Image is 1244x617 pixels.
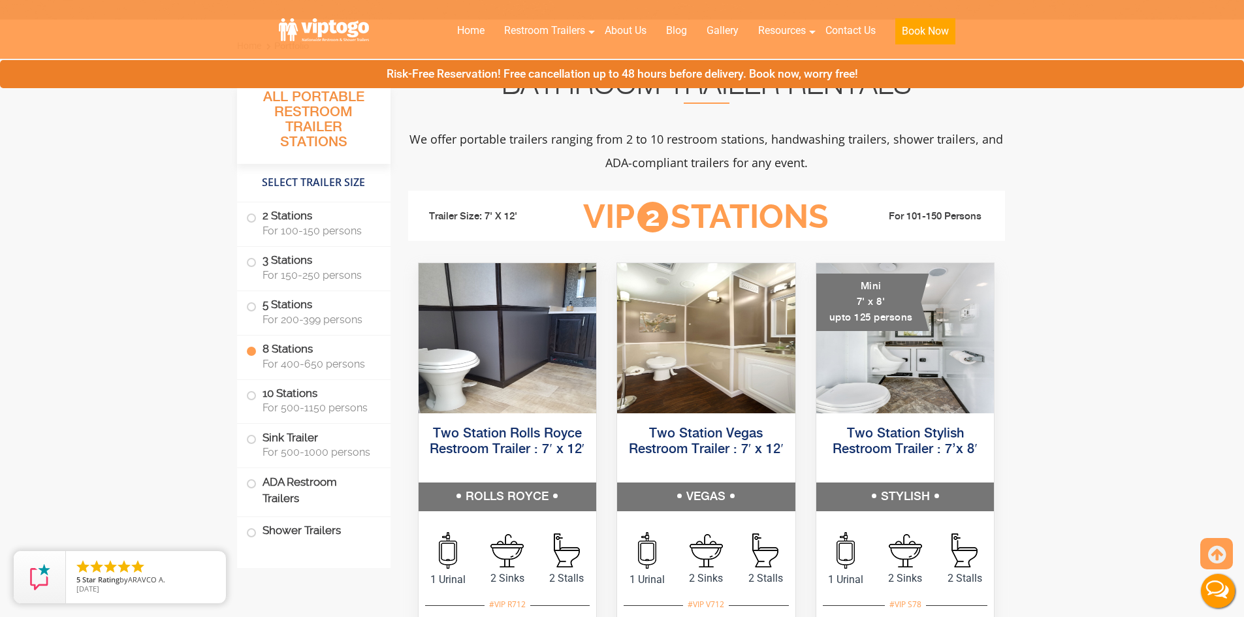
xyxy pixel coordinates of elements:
span: 5 [76,575,80,584]
a: Blog [656,16,697,45]
img: an icon of stall [554,533,580,567]
span: 2 Sinks [677,571,736,586]
img: Side view of two station restroom trailer with separate doors for males and females [617,263,795,413]
a: Two Station Stylish Restroom Trailer : 7’x 8′ [833,427,977,456]
a: Resources [748,16,816,45]
h2: Bathroom Trailer Rentals [408,72,1005,104]
span: For 500-1150 persons [263,402,375,414]
li: Trailer Size: 7' X 12' [417,197,564,236]
button: Book Now [895,18,955,44]
span: ARAVCO A. [128,575,165,584]
li:  [116,559,132,575]
button: Live Chat [1192,565,1244,617]
h5: ROLLS ROYCE [419,483,597,511]
img: an icon of sink [490,534,524,567]
img: Review Rating [27,564,53,590]
span: 1 Urinal [419,572,478,588]
li:  [103,559,118,575]
a: Gallery [697,16,748,45]
span: by [76,576,215,585]
span: [DATE] [76,584,99,593]
span: 2 Stalls [935,571,995,586]
a: Two Station Rolls Royce Restroom Trailer : 7′ x 12′ [430,427,584,456]
img: an icon of sink [889,534,922,567]
h3: All Portable Restroom Trailer Stations [237,86,391,164]
a: Home [447,16,494,45]
img: an icon of urinal [837,532,855,569]
img: an icon of urinal [638,532,656,569]
span: 2 Stalls [537,571,596,586]
span: 2 Sinks [477,571,537,586]
li: For 101-150 Persons [850,209,996,225]
img: an icon of stall [951,533,978,567]
h5: VEGAS [617,483,795,511]
li:  [130,559,146,575]
label: 8 Stations [246,336,381,376]
span: For 200-399 persons [263,313,375,326]
label: Sink Trailer [246,424,381,464]
img: A mini restroom trailer with two separate stations and separate doors for males and females [816,263,995,413]
a: About Us [595,16,656,45]
span: 1 Urinal [816,572,876,588]
label: 5 Stations [246,291,381,332]
label: Shower Trailers [246,517,381,545]
a: Book Now [885,16,965,52]
img: an icon of sink [690,534,723,567]
p: We offer portable trailers ranging from 2 to 10 restroom stations, handwashing trailers, shower t... [408,127,1005,174]
img: an icon of urinal [439,532,457,569]
span: For 100-150 persons [263,225,375,237]
div: #VIP S78 [885,596,926,613]
a: Two Station Vegas Restroom Trailer : 7′ x 12′ [629,427,784,456]
label: 3 Stations [246,247,381,287]
div: #VIP V712 [683,596,729,613]
label: 2 Stations [246,202,381,243]
li:  [89,559,104,575]
span: 2 Sinks [876,571,935,586]
label: 10 Stations [246,380,381,420]
span: For 150-250 persons [263,269,375,281]
img: Side view of two station restroom trailer with separate doors for males and females [419,263,597,413]
a: Restroom Trailers [494,16,595,45]
span: Star Rating [82,575,120,584]
span: For 500-1000 persons [263,446,375,458]
h3: VIP Stations [563,199,849,235]
a: Contact Us [816,16,885,45]
h4: Select Trailer Size [237,170,391,195]
div: Mini 7' x 8' upto 125 persons [816,274,929,331]
span: 2 [637,202,668,232]
li:  [75,559,91,575]
span: 2 Stalls [736,571,795,586]
label: ADA Restroom Trailers [246,468,381,513]
h5: STYLISH [816,483,995,511]
span: For 400-650 persons [263,358,375,370]
div: #VIP R712 [485,596,530,613]
span: 1 Urinal [617,572,677,588]
img: an icon of stall [752,533,778,567]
